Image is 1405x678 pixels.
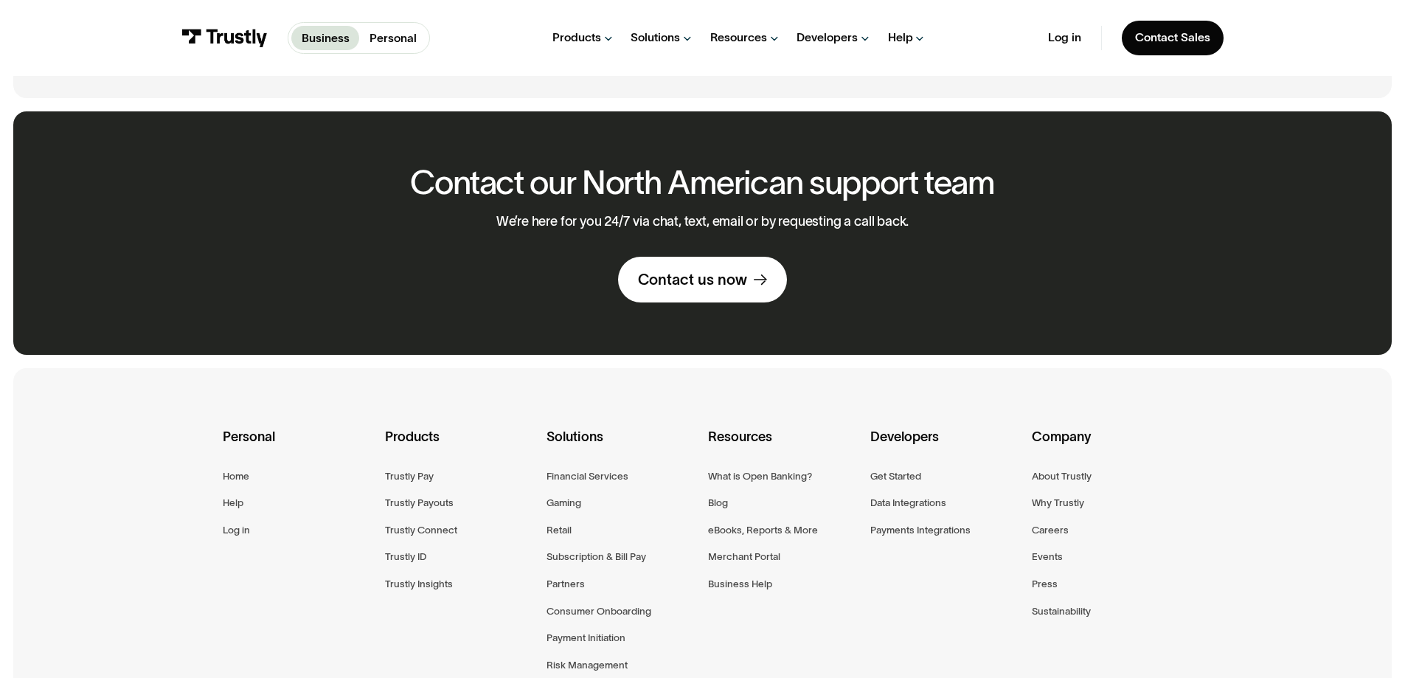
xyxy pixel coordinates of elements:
a: eBooks, Reports & More [708,522,818,539]
a: Events [1032,548,1063,565]
div: Developers [870,426,1020,468]
a: About Trustly [1032,468,1092,485]
div: Products [552,30,601,45]
div: Contact us now [638,270,747,289]
a: Subscription & Bill Pay [547,548,646,565]
a: Get Started [870,468,921,485]
p: Personal [370,30,417,47]
a: Blog [708,494,728,511]
a: Log in [223,522,250,539]
h2: Contact our North American support team [410,165,995,201]
a: Contact us now [618,257,787,302]
a: Home [223,468,249,485]
a: Why Trustly [1032,494,1084,511]
div: Resources [710,30,767,45]
a: Payments Integrations [870,522,971,539]
a: Partners [547,575,585,592]
a: Financial Services [547,468,628,485]
p: Business [302,30,350,47]
a: Press [1032,575,1058,592]
a: Business [291,26,359,50]
a: Gaming [547,494,581,511]
a: Sustainability [1032,603,1091,620]
a: Consumer Onboarding [547,603,651,620]
a: Risk Management [547,657,628,674]
a: Business Help [708,575,772,592]
div: Solutions [547,426,696,468]
a: Trustly Insights [385,575,453,592]
a: Trustly Payouts [385,494,454,511]
div: Company [1032,426,1182,468]
a: Personal [359,26,426,50]
div: Personal [223,426,372,468]
a: Data Integrations [870,494,946,511]
a: Trustly ID [385,548,426,565]
p: We’re here for you 24/7 via chat, text, email or by requesting a call back. [496,214,909,230]
a: Log in [1048,30,1081,45]
img: Trustly Logo [181,29,268,47]
div: Contact Sales [1135,30,1210,45]
a: Merchant Portal [708,548,780,565]
div: Resources [708,426,858,468]
a: Payment Initiation [547,629,625,646]
div: Help [888,30,913,45]
div: Solutions [631,30,680,45]
div: Developers [797,30,858,45]
a: Help [223,494,243,511]
a: Retail [547,522,572,539]
a: Careers [1032,522,1069,539]
a: What is Open Banking? [708,468,812,485]
a: Trustly Pay [385,468,434,485]
div: Products [385,426,535,468]
a: Contact Sales [1122,21,1224,55]
a: Trustly Connect [385,522,457,539]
